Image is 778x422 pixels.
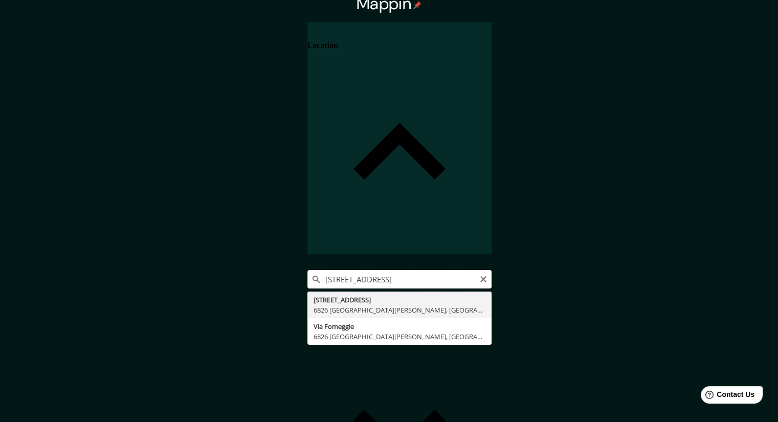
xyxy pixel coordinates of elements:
iframe: Help widget launcher [687,382,767,411]
div: [STREET_ADDRESS] [314,295,485,305]
h4: Location [307,41,338,50]
button: Clear [479,274,487,283]
div: 6826 [GEOGRAPHIC_DATA][PERSON_NAME], [GEOGRAPHIC_DATA] [314,305,485,315]
div: Location [307,22,492,254]
img: pin-icon.png [413,1,421,9]
div: Via Fomeggie [314,321,485,331]
div: 6826 [GEOGRAPHIC_DATA][PERSON_NAME], [GEOGRAPHIC_DATA] [314,331,485,342]
input: Pick your city or area [307,270,492,288]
